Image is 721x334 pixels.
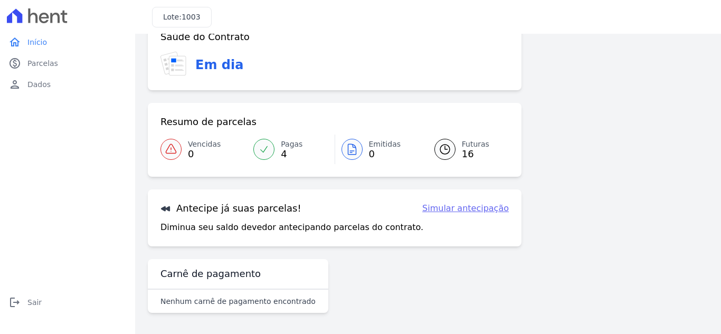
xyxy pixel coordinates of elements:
[4,292,131,313] a: logoutSair
[160,202,301,215] h3: Antecipe já suas parcelas!
[247,135,334,164] a: Pagas 4
[422,135,509,164] a: Futuras 16
[160,31,250,43] h3: Saúde do Contrato
[369,139,401,150] span: Emitidas
[160,116,257,128] h3: Resumo de parcelas
[160,268,261,280] h3: Carnê de pagamento
[281,139,302,150] span: Pagas
[195,55,243,74] h3: Em dia
[8,296,21,309] i: logout
[335,135,422,164] a: Emitidas 0
[160,135,247,164] a: Vencidas 0
[4,74,131,95] a: personDados
[4,53,131,74] a: paidParcelas
[4,32,131,53] a: homeInício
[462,150,489,158] span: 16
[160,221,423,234] p: Diminua seu saldo devedor antecipando parcelas do contrato.
[160,296,316,307] p: Nenhum carnê de pagamento encontrado
[182,13,201,21] span: 1003
[422,202,509,215] a: Simular antecipação
[8,36,21,49] i: home
[188,150,221,158] span: 0
[369,150,401,158] span: 0
[27,297,42,308] span: Sair
[8,57,21,70] i: paid
[8,78,21,91] i: person
[27,58,58,69] span: Parcelas
[462,139,489,150] span: Futuras
[188,139,221,150] span: Vencidas
[281,150,302,158] span: 4
[27,79,51,90] span: Dados
[163,12,201,23] h3: Lote:
[27,37,47,47] span: Início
